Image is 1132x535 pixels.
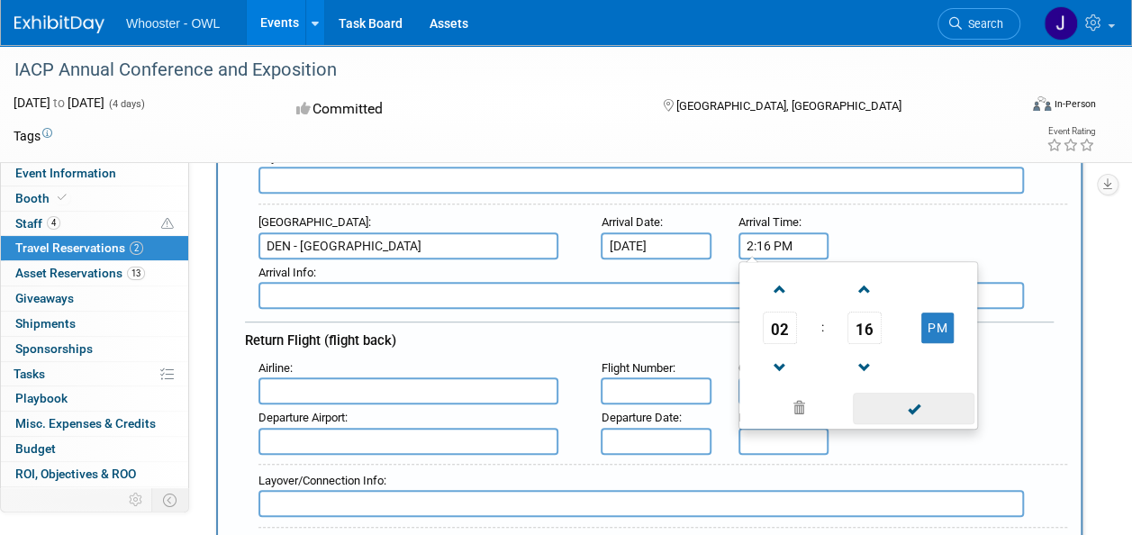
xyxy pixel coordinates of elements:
a: Misc. Expenses & Credits [1,412,188,436]
span: ROI, Objectives & ROO [15,467,136,481]
a: Giveaways [1,286,188,311]
small: : [258,474,386,487]
div: In-Person [1054,97,1096,111]
span: Layover/Connection Info [258,150,384,164]
span: 13 [127,267,145,280]
span: (4 days) [107,98,145,110]
a: Increment Hour [763,266,797,312]
a: Search [937,8,1020,40]
span: Shipments [15,316,76,331]
a: Decrement Hour [763,344,797,390]
span: Pick Hour [763,312,797,344]
td: Personalize Event Tab Strip [121,488,152,512]
button: PM [921,313,954,343]
span: Staff [15,216,60,231]
a: Staff4 [1,212,188,236]
a: Sponsorships [1,337,188,361]
span: Sponsorships [15,341,93,356]
span: Giveaways [15,291,74,305]
div: Committed [291,94,634,125]
a: Booth [1,186,188,211]
span: Return Flight (flight back) [245,332,396,349]
td: Toggle Event Tabs [152,488,189,512]
img: Format-Inperson.png [1033,96,1051,111]
a: Asset Reservations13 [1,261,188,286]
small: : [258,411,348,424]
small: : [258,215,371,229]
span: Airline [258,361,290,375]
span: Flight Number [601,361,672,375]
a: ROI, Objectives & ROO [1,462,188,486]
i: Booth reservation complete [58,193,67,203]
span: Pick Minute [847,312,882,344]
span: Layover/Connection Info [258,474,384,487]
small: : [258,150,386,164]
small: : [258,361,293,375]
span: Tasks [14,367,45,381]
a: Playbook [1,386,188,411]
span: [GEOGRAPHIC_DATA] [258,215,368,229]
span: Arrival Time [738,215,799,229]
a: Increment Minute [847,266,882,312]
span: Budget [15,441,56,456]
a: Travel Reservations2 [1,236,188,260]
small: : [738,215,801,229]
span: Whooster - OWL [126,16,220,31]
span: 2 [130,241,143,255]
span: Arrival Date [601,215,659,229]
span: Asset Reservations [15,266,145,280]
small: : [258,266,316,279]
span: Booth [15,191,70,205]
td: Tags [14,127,52,145]
div: IACP Annual Conference and Exposition [8,54,1003,86]
small: : [601,361,675,375]
span: [GEOGRAPHIC_DATA], [GEOGRAPHIC_DATA] [676,99,901,113]
img: ExhibitDay [14,15,104,33]
body: Rich Text Area. Press ALT-0 for help. [10,7,783,26]
a: Done [851,397,975,422]
span: Misc. Expenses & Credits [15,416,156,431]
div: Event Format [938,94,1096,121]
span: Playbook [15,391,68,405]
span: Departure Date [601,411,678,424]
span: [DATE] [DATE] [14,95,104,110]
span: to [50,95,68,110]
a: Budget [1,437,188,461]
span: Departure Airport [258,411,345,424]
span: Event Information [15,166,116,180]
td: : [818,312,828,344]
span: Arrival Info [258,266,313,279]
span: Travel Reservations [15,240,143,255]
div: Event Rating [1046,127,1095,136]
a: Shipments [1,312,188,336]
span: Search [962,17,1003,31]
a: Clear selection [743,396,855,422]
small: : [601,411,681,424]
a: Event Information [1,161,188,186]
a: Tasks [1,362,188,386]
a: Decrement Minute [847,344,882,390]
img: Julia Haber [1044,6,1078,41]
small: : [601,215,662,229]
span: 4 [47,216,60,230]
span: Potential Scheduling Conflict -- at least one attendee is tagged in another overlapping event. [161,216,174,232]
